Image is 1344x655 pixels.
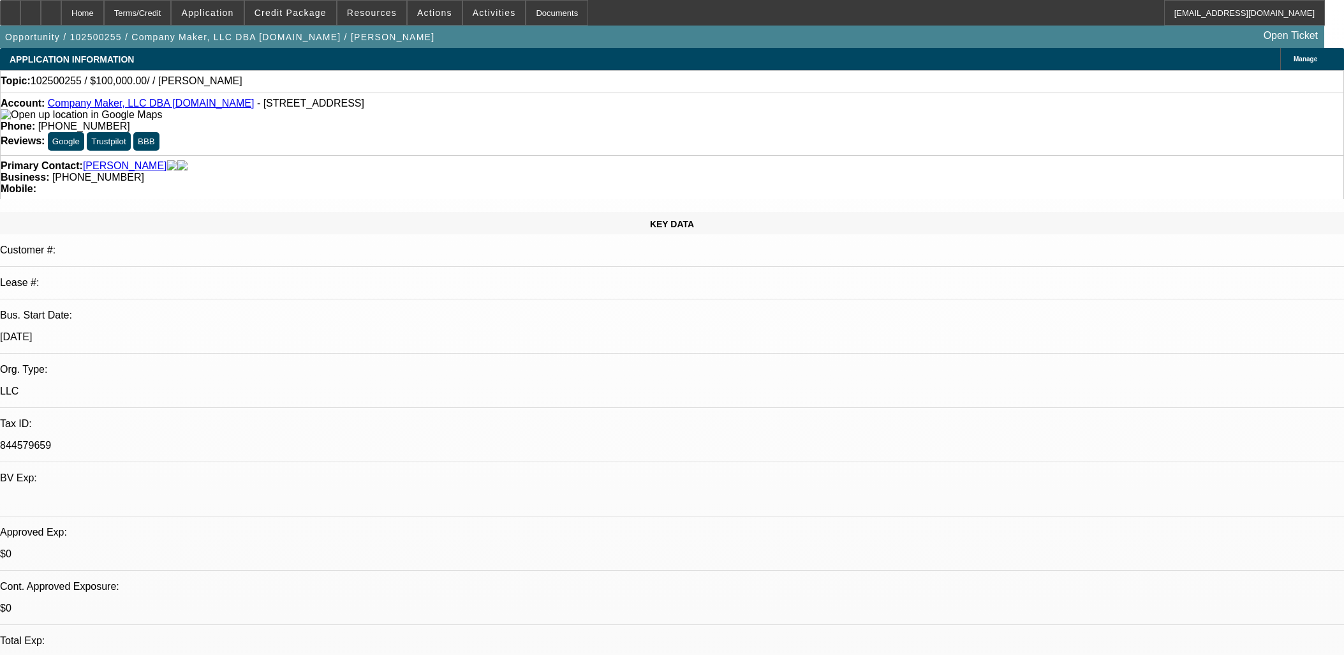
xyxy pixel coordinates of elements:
[255,8,327,18] span: Credit Package
[1,121,35,132] strong: Phone:
[133,132,159,151] button: BBB
[38,121,130,132] span: [PHONE_NUMBER]
[1,135,45,146] strong: Reviews:
[347,8,397,18] span: Resources
[10,54,134,64] span: APPLICATION INFORMATION
[181,8,233,18] span: Application
[417,8,452,18] span: Actions
[1,109,162,120] a: View Google Maps
[48,98,255,109] a: Company Maker, LLC DBA [DOMAIN_NAME]
[1,160,83,172] strong: Primary Contact:
[172,1,243,25] button: Application
[408,1,462,25] button: Actions
[245,1,336,25] button: Credit Package
[5,32,434,42] span: Opportunity / 102500255 / Company Maker, LLC DBA [DOMAIN_NAME] / [PERSON_NAME]
[87,132,130,151] button: Trustpilot
[1294,56,1317,63] span: Manage
[31,75,242,87] span: 102500255 / $100,000.00/ / [PERSON_NAME]
[257,98,364,109] span: - [STREET_ADDRESS]
[177,160,188,172] img: linkedin-icon.png
[473,8,516,18] span: Activities
[83,160,167,172] a: [PERSON_NAME]
[167,160,177,172] img: facebook-icon.png
[650,219,694,229] span: KEY DATA
[1,172,49,183] strong: Business:
[337,1,406,25] button: Resources
[1,109,162,121] img: Open up location in Google Maps
[1,75,31,87] strong: Topic:
[1,183,36,194] strong: Mobile:
[52,172,144,183] span: [PHONE_NUMBER]
[1,98,45,109] strong: Account:
[1259,25,1323,47] a: Open Ticket
[463,1,526,25] button: Activities
[48,132,84,151] button: Google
